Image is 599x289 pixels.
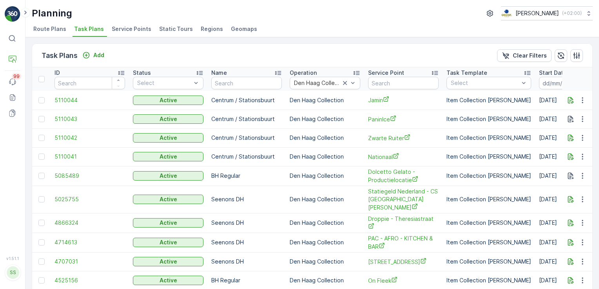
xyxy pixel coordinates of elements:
p: Den Haag Collection [290,238,360,246]
p: Centrum / Stationsbuurt [211,153,282,161]
p: Seenons DH [211,258,282,266]
p: Active [160,238,177,246]
p: Start Date [539,69,567,77]
p: Active [160,276,177,284]
p: Den Haag Collection [290,276,360,284]
p: Item Collection [PERSON_NAME] [447,219,531,227]
div: Toggle Row Selected [38,154,45,160]
div: Toggle Row Selected [38,173,45,179]
p: Service Point [368,69,404,77]
button: Active [133,257,203,266]
p: Den Haag Collection [290,134,360,142]
a: Droppie - Theresiastraat [368,215,439,231]
a: 5110042 [54,134,125,142]
button: SS [5,262,20,283]
p: Centrum / Stationsbuurt [211,115,282,123]
p: Centrum / Stationsbuurt [211,134,282,142]
a: 5025755 [54,195,125,203]
a: 4707031 [54,258,125,266]
p: BH Regular [211,276,282,284]
input: Search [368,77,439,89]
span: Geomaps [231,25,257,33]
span: Service Points [112,25,151,33]
p: Den Haag Collection [290,219,360,227]
button: Active [133,276,203,285]
p: Den Haag Collection [290,172,360,180]
div: Toggle Row Selected [38,239,45,246]
button: Active [133,218,203,228]
p: Item Collection [PERSON_NAME] [447,96,531,104]
button: Active [133,195,203,204]
span: v 1.51.1 [5,256,20,261]
p: Item Collection [PERSON_NAME] [447,238,531,246]
p: Add [93,51,104,59]
p: Active [160,153,177,161]
button: Active [133,238,203,247]
a: Nationaal [368,153,439,161]
p: Operation [290,69,317,77]
span: Static Tours [159,25,193,33]
p: Den Haag Collection [290,153,360,161]
button: [PERSON_NAME](+02:00) [501,6,593,20]
p: 99 [13,73,20,79]
input: dd/mm/yyyy [539,77,593,89]
input: Search [211,77,282,89]
p: Den Haag Collection [290,258,360,266]
p: Seenons DH [211,195,282,203]
p: BH Regular [211,172,282,180]
div: Toggle Row Selected [38,97,45,103]
button: Add [79,51,107,60]
button: Clear Filters [497,49,552,62]
p: Task Template [447,69,487,77]
p: Item Collection [PERSON_NAME] [447,115,531,123]
p: Seenons DH [211,219,282,227]
p: Select [137,79,191,87]
p: Active [160,96,177,104]
span: Zwarte Ruiter [368,134,439,142]
a: 5110044 [54,96,125,104]
div: Toggle Row Selected [38,220,45,226]
p: Clear Filters [513,52,547,60]
p: Task Plans [42,50,78,61]
button: Active [133,171,203,181]
p: Item Collection [PERSON_NAME] [447,172,531,180]
div: Toggle Row Selected [38,135,45,141]
a: On Fleek [368,276,439,285]
p: Active [160,115,177,123]
a: 5110043 [54,115,125,123]
p: Item Collection [PERSON_NAME] [447,195,531,203]
img: basis-logo_rgb2x.png [501,9,512,18]
p: Centrum / Stationsbuurt [211,96,282,104]
p: ( +02:00 ) [562,10,582,16]
img: logo [5,6,20,22]
span: 4866324 [54,219,125,227]
a: Statiegeld Nederland - CS Den Haag [368,188,439,211]
span: PaninIce [368,115,439,123]
a: 4525156 [54,276,125,284]
p: Active [160,172,177,180]
span: Regions [201,25,223,33]
span: Dolcetto Gelato - Productielocatie [368,168,439,184]
span: Route Plans [33,25,66,33]
div: Toggle Row Selected [38,258,45,265]
span: 5085489 [54,172,125,180]
a: 5110041 [54,153,125,161]
p: ID [54,69,60,77]
a: PAC - AFRO - KITCHEN & BAR [368,235,439,251]
p: Active [160,258,177,266]
p: Name [211,69,227,77]
p: Den Haag Collection [290,115,360,123]
p: Den Haag Collection [290,195,360,203]
a: 4714613 [54,238,125,246]
p: Status [133,69,151,77]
